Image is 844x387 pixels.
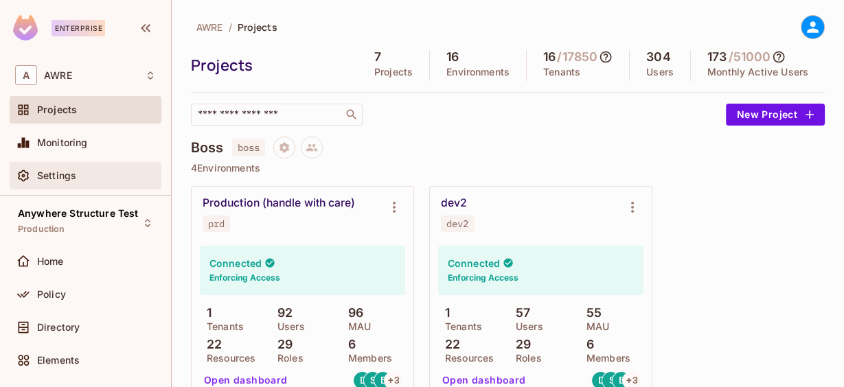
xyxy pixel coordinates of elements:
[446,67,510,78] p: Environments
[200,306,212,320] p: 1
[209,257,262,270] h4: Connected
[726,104,825,126] button: New Project
[580,353,630,364] p: Members
[37,289,66,300] span: Policy
[707,50,727,64] h5: 173
[200,338,222,351] p: 22
[608,375,614,385] span: S
[341,338,356,351] p: 6
[728,50,771,64] h5: / 51000
[380,375,387,385] span: B
[380,193,408,221] button: Environment settings
[448,272,518,284] h6: Enforcing Access
[273,143,295,156] span: Project settings
[543,67,580,78] p: Tenants
[543,50,556,64] h5: 16
[232,139,266,156] span: boss
[271,306,293,320] p: 92
[238,21,277,34] span: Projects
[208,218,225,229] div: prd
[580,338,594,351] p: 6
[271,338,293,351] p: 29
[646,67,674,78] p: Users
[626,375,637,385] span: + 3
[15,65,37,85] span: A
[37,104,77,115] span: Projects
[441,196,467,210] div: dev2
[37,256,64,267] span: Home
[44,70,72,81] span: Workspace: AWRE
[37,322,80,333] span: Directory
[374,50,381,64] h5: 7
[509,306,530,320] p: 57
[509,353,542,364] p: Roles
[18,208,138,219] span: Anywhere Structure Test
[448,257,500,270] h4: Connected
[271,321,305,332] p: Users
[18,224,65,235] span: Production
[271,353,304,364] p: Roles
[37,355,80,366] span: Elements
[619,375,625,385] span: B
[52,20,105,36] div: Enterprise
[438,338,460,351] p: 22
[438,353,494,364] p: Resources
[580,321,609,332] p: MAU
[191,55,351,75] div: Projects
[370,375,376,385] span: S
[13,15,38,40] img: SReyMgAAAABJRU5ErkJggg==
[341,321,371,332] p: MAU
[646,50,670,64] h5: 304
[438,306,450,320] p: 1
[388,375,399,385] span: + 3
[509,321,543,332] p: Users
[229,21,232,34] li: /
[37,170,76,181] span: Settings
[341,306,363,320] p: 96
[203,196,355,210] div: Production (handle with care)
[374,67,413,78] p: Projects
[191,163,825,174] p: 4 Environments
[196,21,223,34] span: AWRE
[341,353,392,364] p: Members
[598,375,604,385] span: D
[37,137,88,148] span: Monitoring
[360,375,366,385] span: D
[200,353,255,364] p: Resources
[446,218,469,229] div: dev2
[580,306,602,320] p: 55
[707,67,808,78] p: Monthly Active Users
[509,338,531,351] p: 29
[619,193,646,221] button: Environment settings
[446,50,459,64] h5: 16
[200,321,244,332] p: Tenants
[438,321,482,332] p: Tenants
[209,272,280,284] h6: Enforcing Access
[191,139,224,156] h4: Boss
[557,50,597,64] h5: / 17850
